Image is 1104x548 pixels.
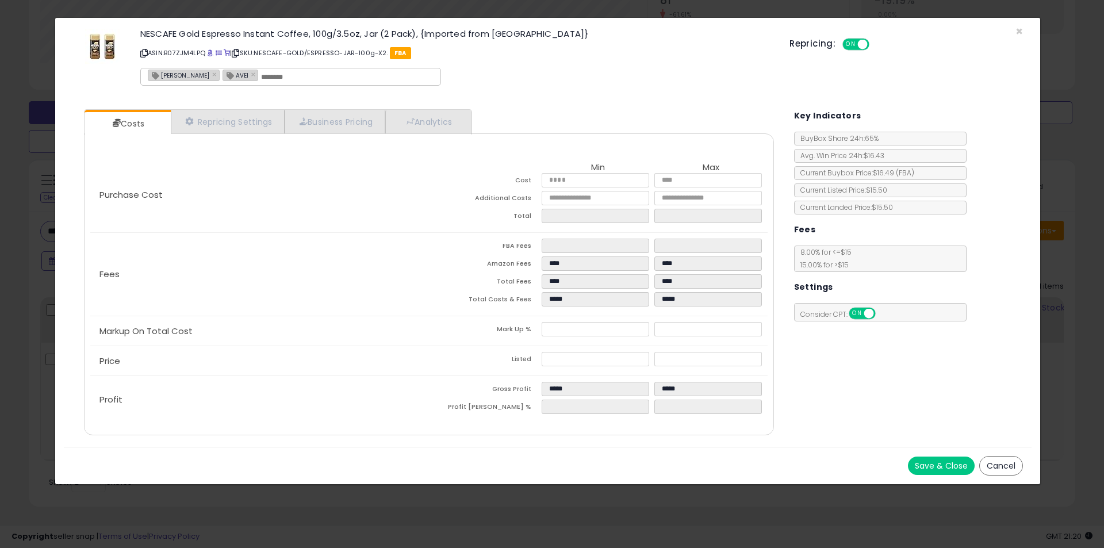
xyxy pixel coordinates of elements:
span: Avg. Win Price 24h: $16.43 [795,151,884,160]
th: Max [654,163,767,173]
p: Price [90,357,429,366]
span: FBA [390,47,411,59]
a: Analytics [385,110,470,133]
p: ASIN: B07ZJM4LPQ | SKU: NESCAFE-GOLD/ESPRESSO-JAR-100g-X2. [140,44,772,62]
p: Fees [90,270,429,279]
span: ON [850,309,864,319]
span: AVEI [223,70,248,80]
a: × [212,69,219,79]
td: Additional Costs [429,191,542,209]
h5: Settings [794,280,833,294]
h3: NESCAFE Gold Espresso Instant Coffee, 100g/3.5oz, Jar (2 Pack), {Imported from [GEOGRAPHIC_DATA]} [140,29,772,38]
th: Min [542,163,654,173]
a: × [251,69,258,79]
td: Amazon Fees [429,256,542,274]
span: Current Listed Price: $15.50 [795,185,887,195]
span: OFF [873,309,892,319]
td: Total Costs & Fees [429,292,542,310]
span: 8.00 % for <= $15 [795,247,852,270]
span: [PERSON_NAME] [148,70,209,80]
td: Mark Up % [429,322,542,340]
td: Total [429,209,542,227]
button: Save & Close [908,457,975,475]
td: Listed [429,352,542,370]
span: ( FBA ) [896,168,914,178]
a: Business Pricing [285,110,385,133]
a: Your listing only [224,48,230,58]
td: Profit [PERSON_NAME] % [429,400,542,417]
p: Profit [90,395,429,404]
a: Repricing Settings [171,110,285,133]
td: FBA Fees [429,239,542,256]
span: Current Buybox Price: [795,168,914,178]
span: OFF [868,40,886,49]
img: 41HGW+M60UL._SL60_.jpg [85,29,120,64]
h5: Fees [794,223,816,237]
h5: Key Indicators [794,109,861,123]
span: ON [844,40,858,49]
td: Cost [429,173,542,191]
span: × [1015,23,1023,40]
a: All offer listings [216,48,222,58]
p: Markup On Total Cost [90,327,429,336]
td: Gross Profit [429,382,542,400]
span: BuyBox Share 24h: 65% [795,133,879,143]
button: Cancel [979,456,1023,476]
td: Total Fees [429,274,542,292]
span: Consider CPT: [795,309,891,319]
span: $16.49 [873,168,914,178]
p: Purchase Cost [90,190,429,200]
span: Current Landed Price: $15.50 [795,202,893,212]
h5: Repricing: [789,39,835,48]
a: Costs [85,112,170,135]
a: BuyBox page [207,48,213,58]
span: 15.00 % for > $15 [795,260,849,270]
